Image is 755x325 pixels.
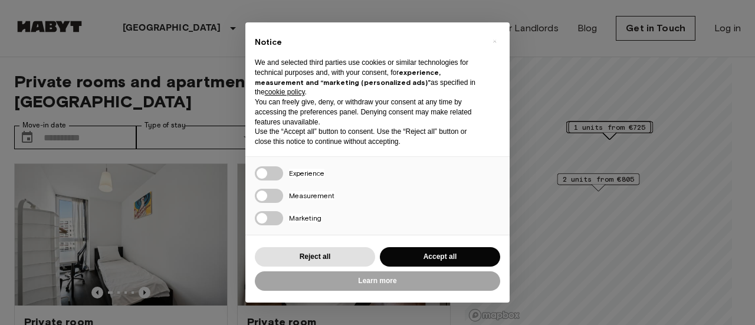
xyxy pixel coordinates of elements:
[493,34,497,48] span: ×
[289,214,321,222] span: Marketing
[255,37,481,48] h2: Notice
[289,191,334,200] span: Measurement
[255,68,441,87] strong: experience, measurement and “marketing (personalized ads)”
[255,127,481,147] p: Use the “Accept all” button to consent. Use the “Reject all” button or close this notice to conti...
[289,169,324,178] span: Experience
[380,247,500,267] button: Accept all
[265,88,305,96] a: cookie policy
[255,58,481,97] p: We and selected third parties use cookies or similar technologies for technical purposes and, wit...
[255,271,500,291] button: Learn more
[485,32,504,51] button: Close this notice
[255,247,375,267] button: Reject all
[255,97,481,127] p: You can freely give, deny, or withdraw your consent at any time by accessing the preferences pane...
